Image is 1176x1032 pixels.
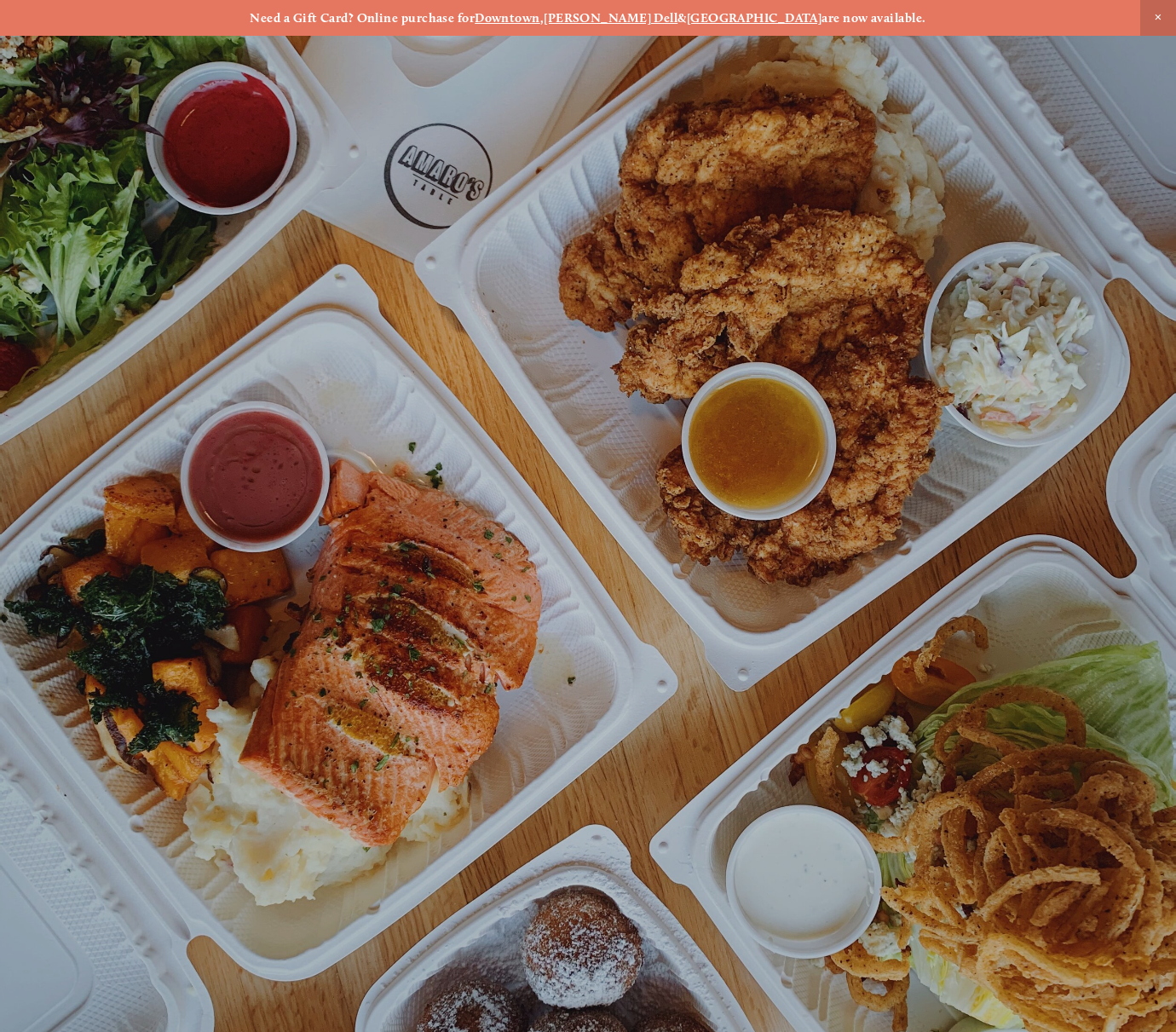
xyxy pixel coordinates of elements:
a: Downtown [475,10,540,26]
strong: , [540,10,544,26]
strong: Need a Gift Card? Online purchase for [250,10,475,26]
strong: & [677,10,686,26]
strong: are now available. [821,10,925,26]
a: [GEOGRAPHIC_DATA] [687,10,822,26]
a: [PERSON_NAME] Dell [544,10,677,26]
